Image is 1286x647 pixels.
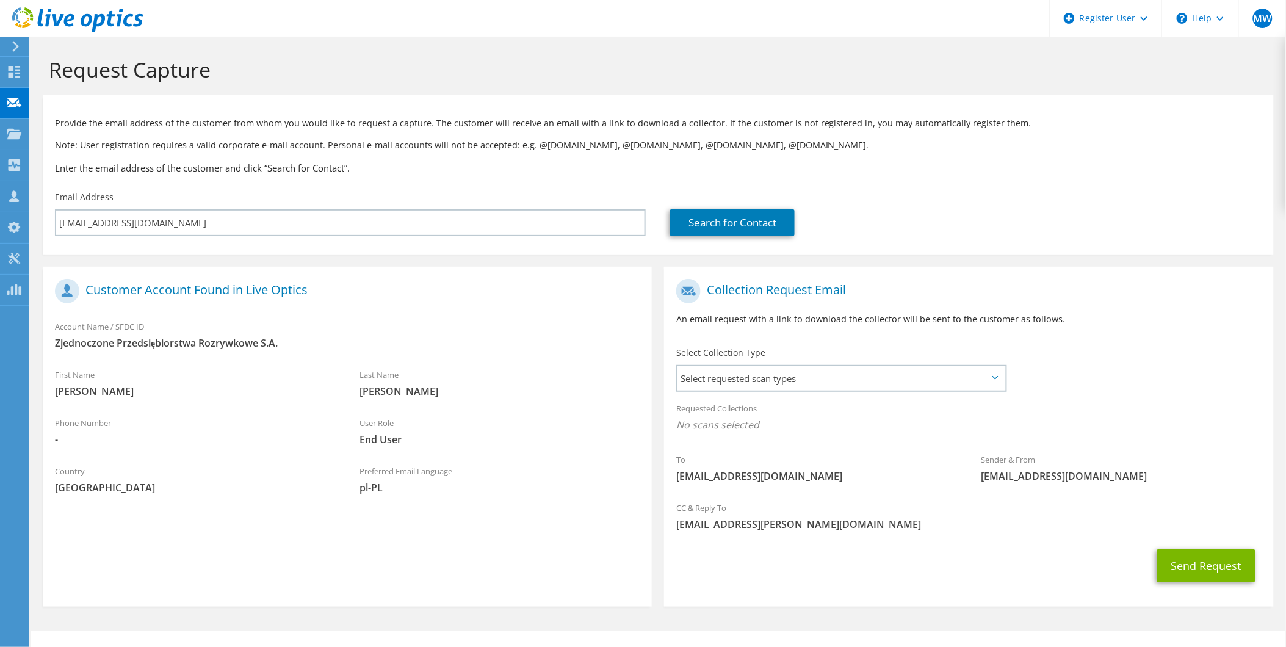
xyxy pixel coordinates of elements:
[347,410,652,452] div: User Role
[676,279,1255,303] h1: Collection Request Email
[55,161,1262,175] h3: Enter the email address of the customer and click “Search for Contact”.
[670,209,795,236] a: Search for Contact
[1177,13,1188,24] svg: \n
[359,481,640,494] span: pl-PL
[55,481,335,494] span: [GEOGRAPHIC_DATA]
[676,347,765,359] label: Select Collection Type
[664,495,1273,537] div: CC & Reply To
[55,336,640,350] span: Zjednoczone Przedsiębiorstwa Rozrywkowe S.A.
[43,314,652,356] div: Account Name / SFDC ID
[1253,9,1273,28] span: MW
[55,139,1262,152] p: Note: User registration requires a valid corporate e-mail account. Personal e-mail accounts will ...
[1157,549,1255,582] button: Send Request
[664,396,1273,441] div: Requested Collections
[676,418,1261,432] span: No scans selected
[55,117,1262,130] p: Provide the email address of the customer from whom you would like to request a capture. The cust...
[55,433,335,446] span: -
[359,385,640,398] span: [PERSON_NAME]
[55,385,335,398] span: [PERSON_NAME]
[664,447,969,489] div: To
[43,410,347,452] div: Phone Number
[43,362,347,404] div: First Name
[981,469,1262,483] span: [EMAIL_ADDRESS][DOMAIN_NAME]
[676,313,1261,326] p: An email request with a link to download the collector will be sent to the customer as follows.
[676,518,1261,531] span: [EMAIL_ADDRESS][PERSON_NAME][DOMAIN_NAME]
[677,366,1005,391] span: Select requested scan types
[359,433,640,446] span: End User
[969,447,1274,489] div: Sender & From
[49,57,1262,82] h1: Request Capture
[55,279,634,303] h1: Customer Account Found in Live Optics
[347,362,652,404] div: Last Name
[347,458,652,501] div: Preferred Email Language
[55,191,114,203] label: Email Address
[676,469,956,483] span: [EMAIL_ADDRESS][DOMAIN_NAME]
[43,458,347,501] div: Country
